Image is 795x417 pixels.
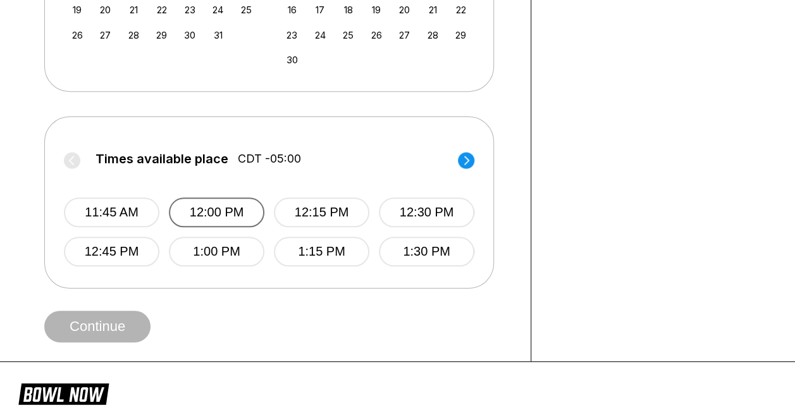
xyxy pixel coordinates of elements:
div: Choose Wednesday, November 26th, 2025 [368,27,385,44]
div: Choose Friday, October 31st, 2025 [209,27,226,44]
div: Choose Wednesday, October 22nd, 2025 [153,1,170,18]
button: 12:15 PM [274,197,369,227]
div: Choose Thursday, November 27th, 2025 [396,27,413,44]
div: Choose Wednesday, November 19th, 2025 [368,1,385,18]
div: Choose Wednesday, October 29th, 2025 [153,27,170,44]
div: Choose Tuesday, October 28th, 2025 [125,27,142,44]
div: Choose Sunday, November 23rd, 2025 [283,27,300,44]
div: Choose Monday, October 27th, 2025 [97,27,114,44]
div: Choose Saturday, November 22nd, 2025 [452,1,469,18]
div: Choose Monday, November 17th, 2025 [312,1,329,18]
div: Choose Tuesday, November 18th, 2025 [340,1,357,18]
div: Choose Sunday, October 26th, 2025 [69,27,86,44]
div: Choose Friday, November 21st, 2025 [424,1,441,18]
div: Choose Sunday, October 19th, 2025 [69,1,86,18]
span: CDT -05:00 [238,152,301,166]
button: 12:45 PM [64,237,159,266]
div: Choose Sunday, November 16th, 2025 [283,1,300,18]
span: Times available place [96,152,228,166]
div: Choose Monday, October 20th, 2025 [97,1,114,18]
button: 1:00 PM [169,237,264,266]
div: Choose Thursday, October 23rd, 2025 [182,1,199,18]
button: 11:45 AM [64,197,159,227]
div: Choose Saturday, November 29th, 2025 [452,27,469,44]
div: Choose Friday, October 24th, 2025 [209,1,226,18]
div: Choose Tuesday, November 25th, 2025 [340,27,357,44]
div: Choose Thursday, October 30th, 2025 [182,27,199,44]
button: 1:15 PM [274,237,369,266]
div: Choose Saturday, October 25th, 2025 [238,1,255,18]
div: Choose Sunday, November 30th, 2025 [283,51,300,68]
button: 12:00 PM [169,197,264,227]
div: Choose Monday, November 24th, 2025 [312,27,329,44]
div: Choose Tuesday, October 21st, 2025 [125,1,142,18]
button: 1:30 PM [379,237,474,266]
button: 12:30 PM [379,197,474,227]
div: Choose Thursday, November 20th, 2025 [396,1,413,18]
div: Choose Friday, November 28th, 2025 [424,27,441,44]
